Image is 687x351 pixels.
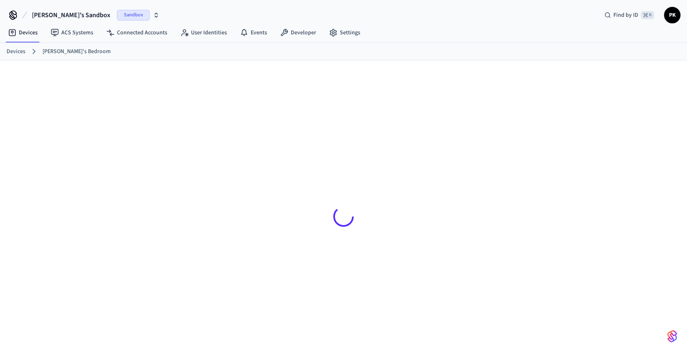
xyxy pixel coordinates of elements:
button: PK [664,7,680,23]
span: Find by ID [613,11,638,19]
a: ACS Systems [44,25,100,40]
a: Devices [7,47,25,56]
a: Events [233,25,274,40]
a: Connected Accounts [100,25,174,40]
a: Settings [323,25,367,40]
span: ⌘ K [641,11,654,19]
span: PK [665,8,680,22]
a: User Identities [174,25,233,40]
div: Find by ID⌘ K [598,8,661,22]
img: SeamLogoGradient.69752ec5.svg [667,330,677,343]
span: [PERSON_NAME]'s Sandbox [32,10,110,20]
a: Developer [274,25,323,40]
a: Devices [2,25,44,40]
a: [PERSON_NAME]'s Bedroom [43,47,111,56]
span: Sandbox [117,10,150,20]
